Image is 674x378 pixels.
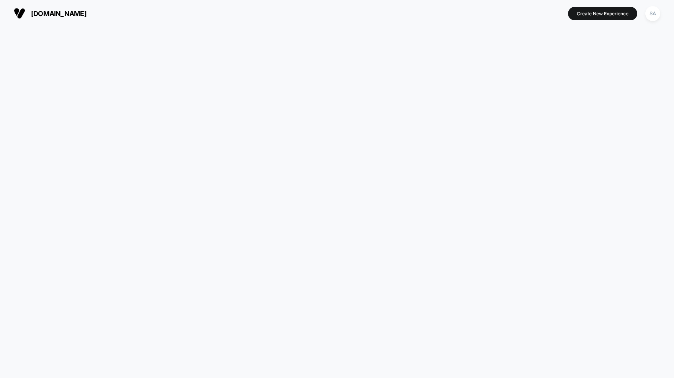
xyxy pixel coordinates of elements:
button: Create New Experience [568,7,637,20]
div: SA [645,6,660,21]
button: [DOMAIN_NAME] [11,7,89,20]
span: [DOMAIN_NAME] [31,10,86,18]
img: Visually logo [14,8,25,19]
button: SA [643,6,663,21]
